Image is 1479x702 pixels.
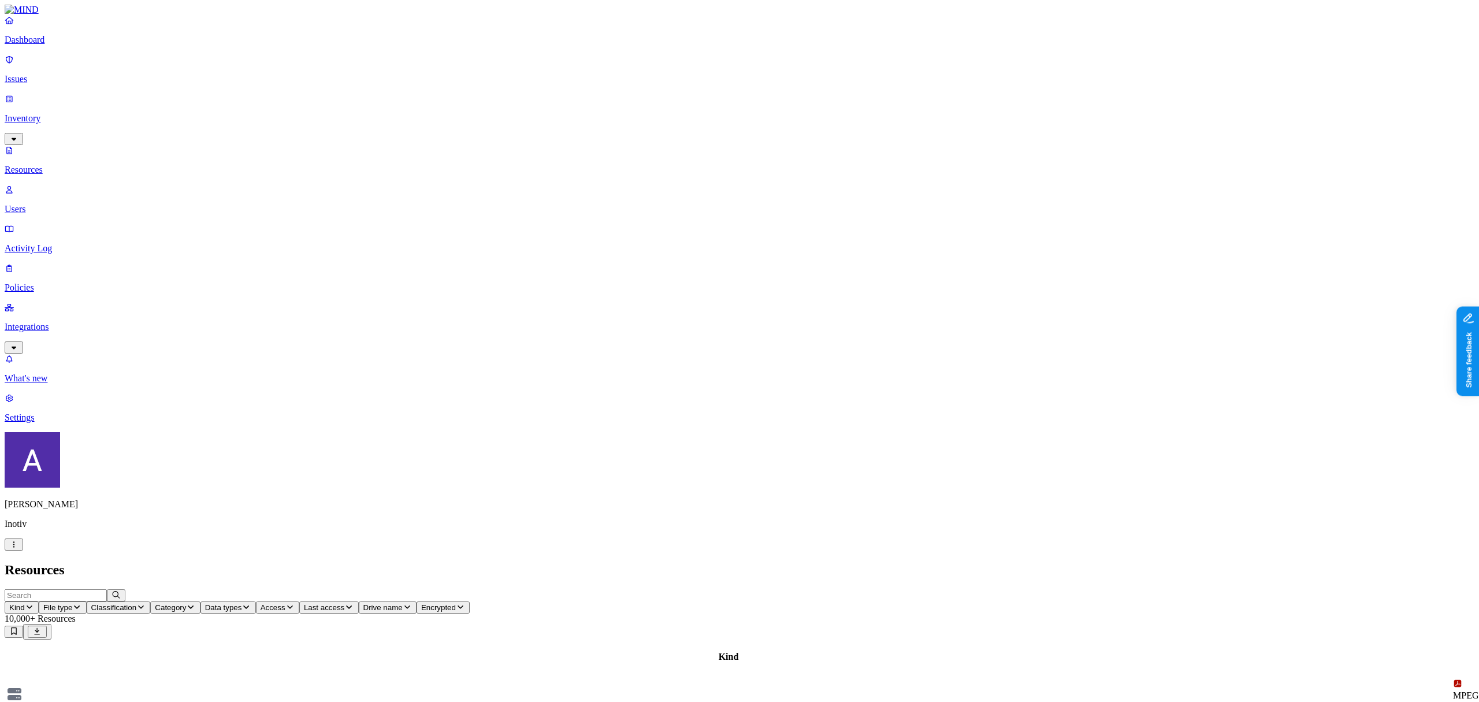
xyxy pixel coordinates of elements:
[5,243,1474,254] p: Activity Log
[43,603,72,612] span: File type
[5,354,1474,384] a: What's new
[5,74,1474,84] p: Issues
[6,686,23,702] img: fileshare-resource
[5,145,1474,175] a: Resources
[5,263,1474,293] a: Policies
[5,413,1474,423] p: Settings
[304,603,344,612] span: Last access
[363,603,403,612] span: Drive name
[261,603,285,612] span: Access
[5,204,1474,214] p: Users
[5,519,1474,529] p: Inotiv
[5,35,1474,45] p: Dashboard
[5,614,76,623] span: 10,000+ Resources
[155,603,186,612] span: Category
[5,499,1474,510] p: [PERSON_NAME]
[421,603,456,612] span: Encrypted
[205,603,242,612] span: Data types
[5,589,107,601] input: Search
[5,432,60,488] img: Avigail Bronznick
[6,652,1451,662] div: Kind
[5,302,1474,352] a: Integrations
[9,603,25,612] span: Kind
[5,94,1474,143] a: Inventory
[5,562,1474,578] h2: Resources
[5,165,1474,175] p: Resources
[5,15,1474,45] a: Dashboard
[5,54,1474,84] a: Issues
[5,5,39,15] img: MIND
[5,393,1474,423] a: Settings
[5,5,1474,15] a: MIND
[5,283,1474,293] p: Policies
[5,113,1474,124] p: Inventory
[1453,679,1462,688] img: adobe-pdf
[5,184,1474,214] a: Users
[5,322,1474,332] p: Integrations
[5,373,1474,384] p: What's new
[91,603,137,612] span: Classification
[5,224,1474,254] a: Activity Log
